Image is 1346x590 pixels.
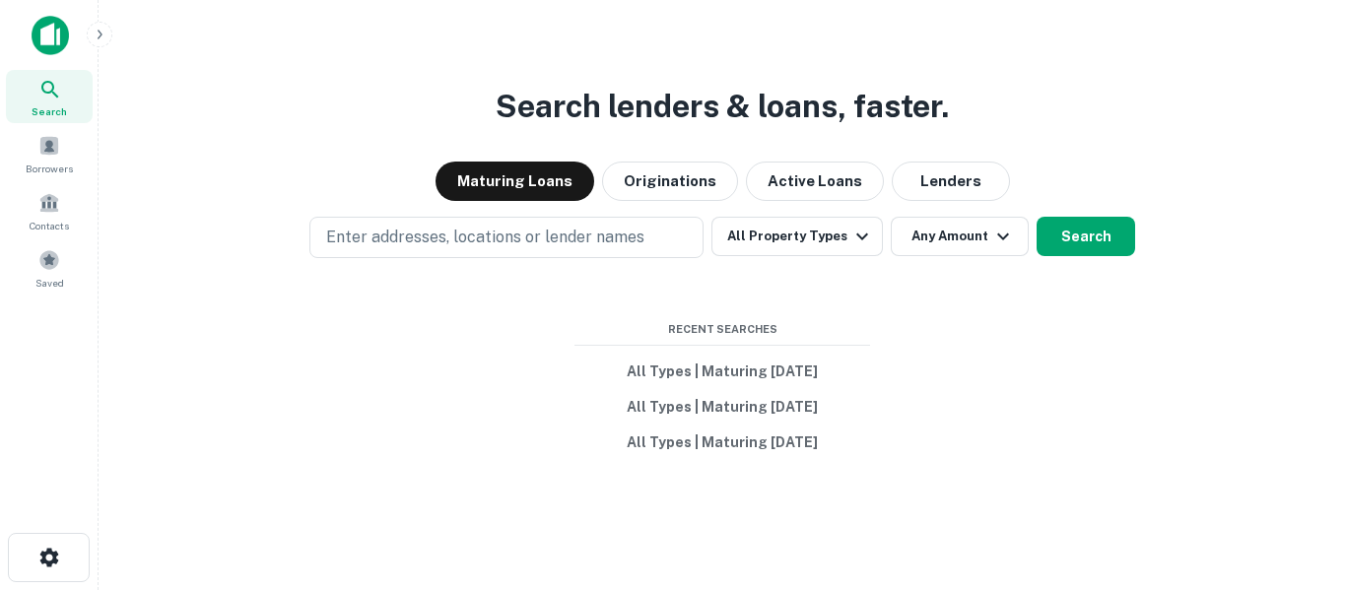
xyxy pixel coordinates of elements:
[6,70,93,123] a: Search
[574,425,870,460] button: All Types | Maturing [DATE]
[6,241,93,295] a: Saved
[1037,217,1135,256] button: Search
[574,321,870,338] span: Recent Searches
[574,389,870,425] button: All Types | Maturing [DATE]
[30,218,69,233] span: Contacts
[602,162,738,201] button: Originations
[496,83,949,130] h3: Search lenders & loans, faster.
[1247,369,1346,464] iframe: Chat Widget
[711,217,883,256] button: All Property Types
[32,103,67,119] span: Search
[892,162,1010,201] button: Lenders
[26,161,73,176] span: Borrowers
[309,217,704,258] button: Enter addresses, locations or lender names
[32,16,69,55] img: capitalize-icon.png
[6,127,93,180] a: Borrowers
[436,162,594,201] button: Maturing Loans
[746,162,884,201] button: Active Loans
[326,226,644,249] p: Enter addresses, locations or lender names
[574,354,870,389] button: All Types | Maturing [DATE]
[6,184,93,237] a: Contacts
[891,217,1029,256] button: Any Amount
[35,275,64,291] span: Saved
